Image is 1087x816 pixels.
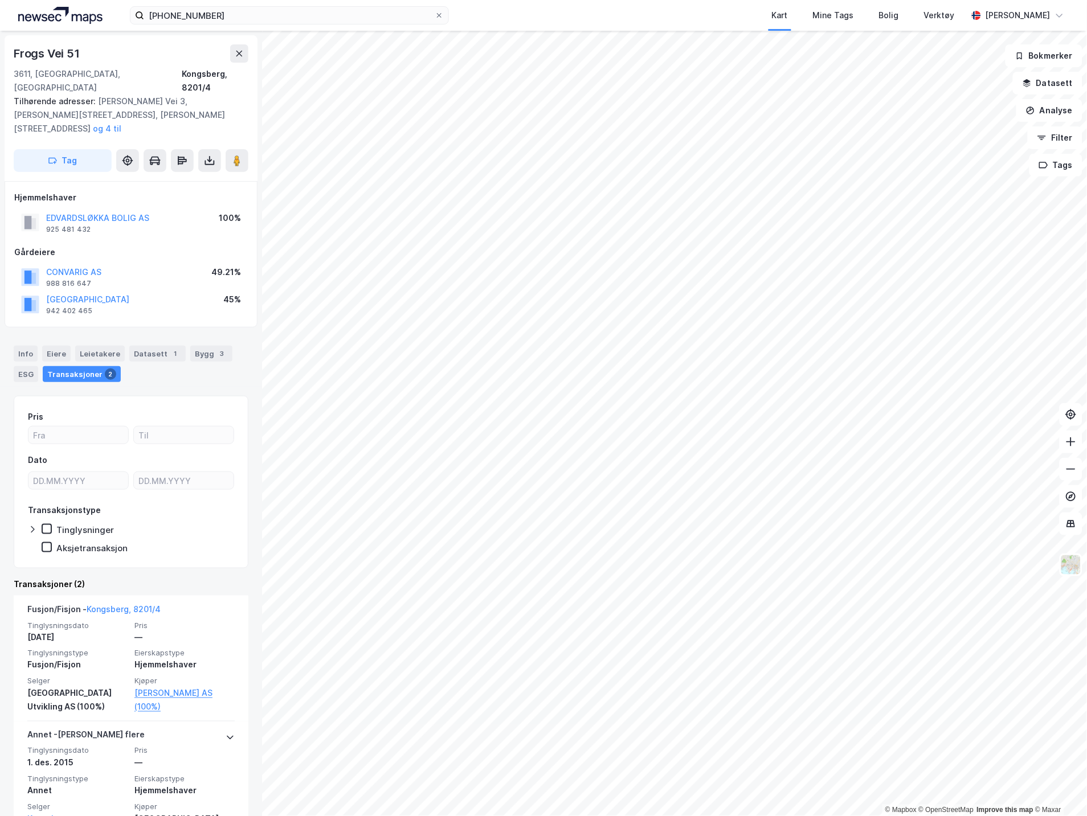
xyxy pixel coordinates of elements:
[134,630,235,644] div: —
[216,348,228,359] div: 3
[170,348,181,359] div: 1
[1013,72,1082,95] button: Datasett
[27,756,128,770] div: 1. des. 2015
[27,630,128,644] div: [DATE]
[924,9,955,22] div: Verktøy
[27,658,128,672] div: Fusjon/Fisjon
[1060,554,1082,576] img: Z
[134,746,235,756] span: Pris
[14,346,38,362] div: Info
[27,676,128,686] span: Selger
[134,658,235,672] div: Hjemmelshaver
[56,524,114,535] div: Tinglysninger
[27,602,161,621] div: Fusjon/Fisjon -
[134,756,235,770] div: —
[1029,154,1082,177] button: Tags
[134,649,235,658] span: Eierskapstype
[190,346,232,362] div: Bygg
[14,96,98,106] span: Tilhørende adresser:
[28,453,47,467] div: Dato
[28,427,128,444] input: Fra
[219,211,241,225] div: 100%
[27,728,145,747] div: Annet - [PERSON_NAME] flere
[134,676,235,686] span: Kjøper
[879,9,899,22] div: Bolig
[134,427,234,444] input: Til
[1006,44,1082,67] button: Bokmerker
[18,7,103,24] img: logo.a4113a55bc3d86da70a041830d287a7e.svg
[28,410,43,424] div: Pris
[46,225,91,234] div: 925 481 432
[27,784,128,798] div: Annet
[27,746,128,756] span: Tinglysningsdato
[14,95,239,136] div: [PERSON_NAME] Vei 3, [PERSON_NAME][STREET_ADDRESS], [PERSON_NAME][STREET_ADDRESS]
[1030,761,1087,816] div: Kontrollprogram for chat
[134,621,235,630] span: Pris
[134,784,235,798] div: Hjemmelshaver
[28,472,128,489] input: DD.MM.YYYY
[14,44,82,63] div: Frogs Vei 51
[885,806,917,814] a: Mapbox
[977,806,1033,814] a: Improve this map
[43,366,121,382] div: Transaksjoner
[134,802,235,812] span: Kjøper
[134,472,234,489] input: DD.MM.YYYY
[46,279,91,288] div: 988 816 647
[28,503,101,517] div: Transaksjonstype
[14,577,248,591] div: Transaksjoner (2)
[14,67,182,95] div: 3611, [GEOGRAPHIC_DATA], [GEOGRAPHIC_DATA]
[986,9,1051,22] div: [PERSON_NAME]
[27,621,128,630] span: Tinglysningsdato
[27,774,128,784] span: Tinglysningstype
[14,245,248,259] div: Gårdeiere
[14,366,38,382] div: ESG
[129,346,186,362] div: Datasett
[27,687,128,714] div: [GEOGRAPHIC_DATA] Utvikling AS (100%)
[134,774,235,784] span: Eierskapstype
[211,265,241,279] div: 49.21%
[105,368,116,380] div: 2
[87,604,161,614] a: Kongsberg, 8201/4
[144,7,435,24] input: Søk på adresse, matrikkel, gårdeiere, leietakere eller personer
[75,346,125,362] div: Leietakere
[46,306,92,315] div: 942 402 465
[14,191,248,204] div: Hjemmelshaver
[182,67,248,95] div: Kongsberg, 8201/4
[772,9,788,22] div: Kart
[919,806,974,814] a: OpenStreetMap
[56,543,128,553] div: Aksjetransaksjon
[1030,761,1087,816] iframe: Chat Widget
[223,293,241,306] div: 45%
[813,9,854,22] div: Mine Tags
[27,802,128,812] span: Selger
[27,649,128,658] span: Tinglysningstype
[14,149,112,172] button: Tag
[42,346,71,362] div: Eiere
[1028,126,1082,149] button: Filter
[134,687,235,714] a: [PERSON_NAME] AS (100%)
[1016,99,1082,122] button: Analyse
